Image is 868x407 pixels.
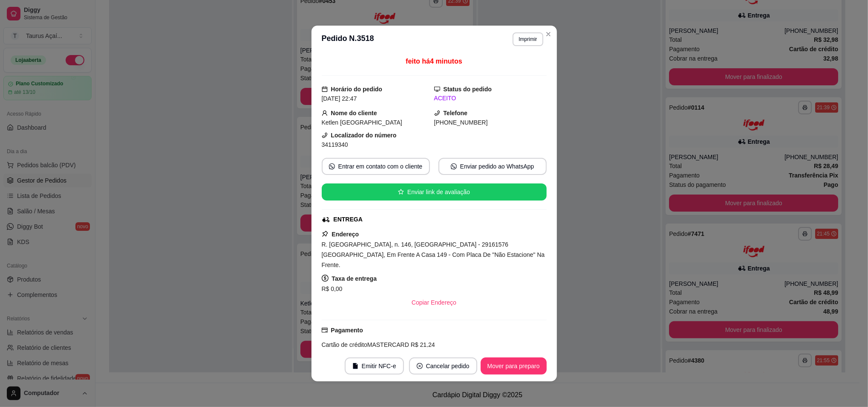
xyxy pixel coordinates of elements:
strong: Pagamento [331,327,363,334]
span: whats-app [329,163,335,169]
button: whats-appEntrar em contato com o cliente [322,158,430,175]
span: feito há 4 minutos [406,58,462,65]
span: Cartão de crédito MASTERCARD [322,341,409,348]
button: starEnviar link de avaliação [322,183,547,201]
span: phone [322,132,328,138]
span: R$ 21,24 [409,341,435,348]
span: user [322,110,328,116]
div: ENTREGA [334,215,363,224]
strong: Telefone [444,110,468,116]
button: Close [542,27,555,41]
span: whats-app [451,163,457,169]
span: desktop [434,86,440,92]
span: 34119340 [322,141,348,148]
div: ACEITO [434,94,547,103]
span: credit-card [322,327,328,333]
span: Ketlen [GEOGRAPHIC_DATA] [322,119,402,126]
strong: Endereço [332,231,359,238]
span: close-circle [417,363,423,369]
span: calendar [322,86,328,92]
strong: Taxa de entrega [332,275,377,282]
strong: Localizador do número [331,132,397,139]
strong: Status do pedido [444,86,492,93]
button: Copiar Endereço [405,294,463,311]
span: [DATE] 22:47 [322,95,357,102]
span: pushpin [322,230,329,237]
h3: Pedido N. 3518 [322,32,374,46]
span: R. [GEOGRAPHIC_DATA], n. 146, [GEOGRAPHIC_DATA] - 29161576 [GEOGRAPHIC_DATA], Em Frente A Casa 14... [322,241,545,268]
button: whats-appEnviar pedido ao WhatsApp [438,158,547,175]
span: star [398,189,404,195]
button: Mover para preparo [481,358,547,375]
span: [PHONE_NUMBER] [434,119,488,126]
button: fileEmitir NFC-e [345,358,404,375]
span: phone [434,110,440,116]
span: file [352,363,358,369]
strong: Nome do cliente [331,110,377,116]
strong: Horário do pedido [331,86,383,93]
span: R$ 0,00 [322,285,343,292]
span: dollar [322,275,329,282]
button: Imprimir [513,32,543,46]
button: close-circleCancelar pedido [409,358,477,375]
